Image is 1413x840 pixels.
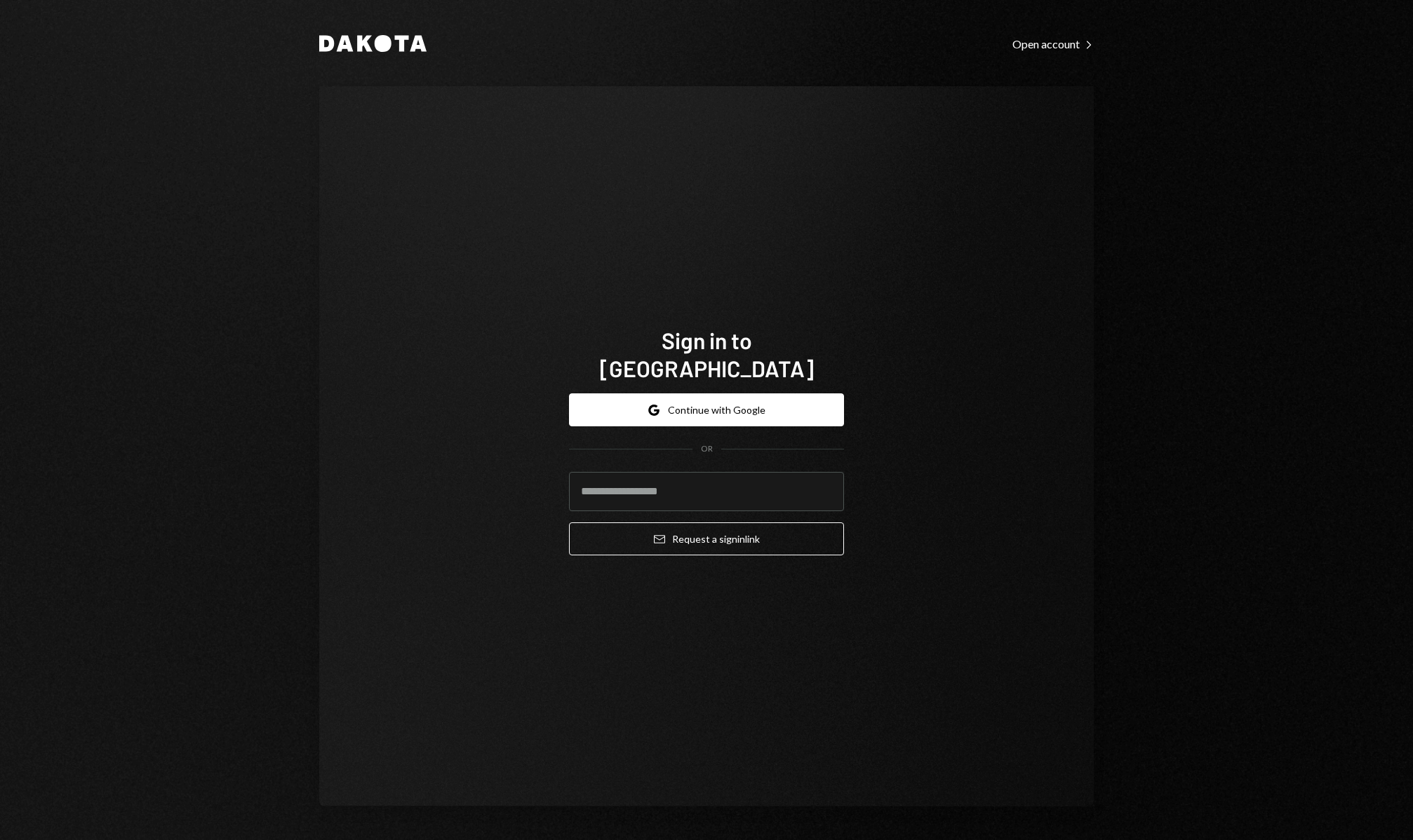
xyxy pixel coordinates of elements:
[569,393,844,426] button: Continue with Google
[1012,36,1094,51] a: Open account
[569,522,844,555] button: Request a signinlink
[701,443,713,455] div: OR
[569,326,844,382] h1: Sign in to [GEOGRAPHIC_DATA]
[1012,37,1094,51] div: Open account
